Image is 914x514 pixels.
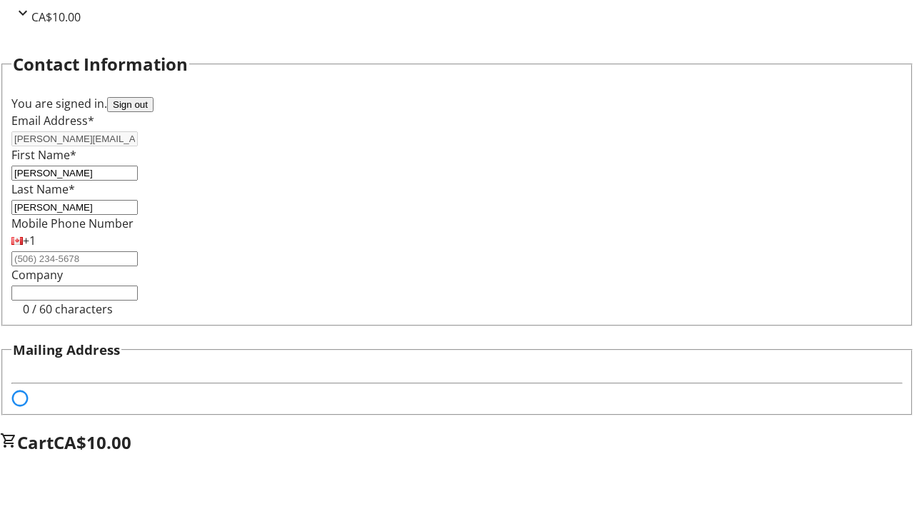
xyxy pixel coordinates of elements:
span: Cart [17,430,54,454]
label: Email Address* [11,113,94,128]
h2: Contact Information [13,51,188,77]
tr-character-limit: 0 / 60 characters [23,301,113,317]
label: First Name* [11,147,76,163]
div: You are signed in. [11,95,903,112]
span: CA$10.00 [31,9,81,25]
label: Last Name* [11,181,75,197]
h3: Mailing Address [13,340,120,360]
button: Sign out [107,97,154,112]
label: Company [11,267,63,283]
label: Mobile Phone Number [11,216,134,231]
input: (506) 234-5678 [11,251,138,266]
span: CA$10.00 [54,430,131,454]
